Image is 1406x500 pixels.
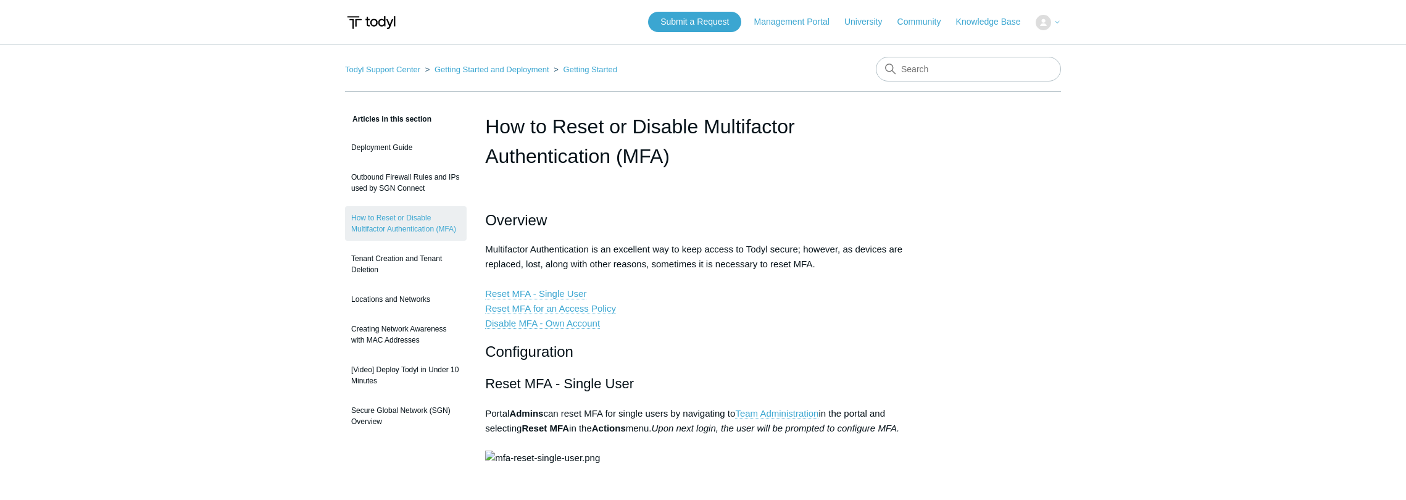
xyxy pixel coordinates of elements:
a: Getting Started [564,65,617,74]
span: Overview [485,212,547,228]
h1: How to Reset or Disable Multifactor Authentication (MFA) [485,112,921,171]
span: Articles in this section [345,115,431,123]
a: Tenant Creation and Tenant Deletion [345,247,467,281]
a: [Video] Deploy Todyl in Under 10 Minutes [345,358,467,393]
li: Getting Started [551,65,617,74]
strong: Admins [509,408,543,419]
strong: Reset MFA [522,423,569,433]
li: Todyl Support Center [345,65,423,74]
a: Reset MFA - Single User [485,288,586,299]
input: Search [876,57,1061,81]
a: Locations and Networks [345,288,467,311]
a: Management Portal [754,15,842,28]
a: Getting Started and Deployment [435,65,549,74]
p: Multifactor Authentication is an excellent way to keep access to Todyl secure; however, as device... [485,242,921,331]
a: How to Reset or Disable Multifactor Authentication (MFA) [345,206,467,241]
em: Upon next login, the user will be prompted to configure MFA. [652,423,900,433]
p: Portal can reset MFA for single users by navigating to in the portal and selecting in the menu. [485,406,921,465]
a: Community [897,15,954,28]
li: Getting Started and Deployment [423,65,552,74]
a: Creating Network Awareness with MAC Addresses [345,317,467,352]
img: Todyl Support Center Help Center home page [345,11,397,34]
img: mfa-reset-single-user.png [485,451,600,465]
a: Team Administration [735,408,818,419]
a: Todyl Support Center [345,65,420,74]
a: University [844,15,894,28]
span: Configuration [485,343,573,360]
a: Knowledge Base [956,15,1033,28]
a: Submit a Request [648,12,741,32]
a: Secure Global Network (SGN) Overview [345,399,467,433]
a: Deployment Guide [345,136,467,159]
a: Reset MFA for an Access Policy [485,303,616,314]
strong: Actions [592,423,626,433]
h2: Reset MFA - Single User [485,373,921,394]
a: Outbound Firewall Rules and IPs used by SGN Connect [345,165,467,200]
a: Disable MFA - Own Account [485,318,600,329]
